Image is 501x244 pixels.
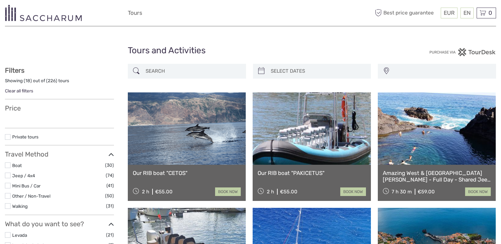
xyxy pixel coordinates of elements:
[5,5,82,21] img: 3281-7c2c6769-d4eb-44b0-bed6-48b5ed3f104e_logo_small.png
[383,170,491,183] a: Amazing West & [GEOGRAPHIC_DATA][PERSON_NAME] - Full Day - Shared Jeep Tour
[215,187,241,196] a: book now
[268,65,368,77] input: SELECT DATES
[5,104,114,112] h3: Price
[25,78,30,84] label: 18
[418,189,435,195] div: €59.00
[487,10,493,16] span: 0
[5,78,114,88] div: Showing ( ) out of ( ) tours
[106,202,114,210] span: (31)
[133,170,241,176] a: Our RIB boat "CETOS"
[48,78,56,84] label: 226
[128,8,142,18] a: Tours
[5,220,114,228] h3: What do you want to see?
[105,192,114,200] span: (50)
[460,8,474,18] div: EN
[105,161,114,169] span: (30)
[12,204,28,209] a: Walking
[155,189,173,195] div: €55.00
[429,48,496,56] img: PurchaseViaTourDesk.png
[142,189,149,195] span: 2 h
[12,183,41,188] a: Mini Bus / Car
[280,189,297,195] div: €55.00
[128,45,374,56] h1: Tours and Activities
[12,232,27,238] a: Levada
[373,8,439,18] span: Best price guarantee
[106,182,114,189] span: (41)
[106,172,114,179] span: (74)
[12,163,22,168] a: Boat
[12,173,35,178] a: Jeep / 4x4
[12,193,50,199] a: Other / Non-Travel
[5,150,114,158] h3: Travel Method
[106,231,114,239] span: (21)
[143,65,243,77] input: SEARCH
[5,88,33,93] a: Clear all filters
[465,187,491,196] a: book now
[258,170,366,176] a: Our RIB boat "PAKICETUS"
[444,10,455,16] span: EUR
[5,66,24,74] strong: Filters
[267,189,274,195] span: 2 h
[12,134,39,139] a: Private tours
[392,189,412,195] span: 7 h 30 m
[340,187,366,196] a: book now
